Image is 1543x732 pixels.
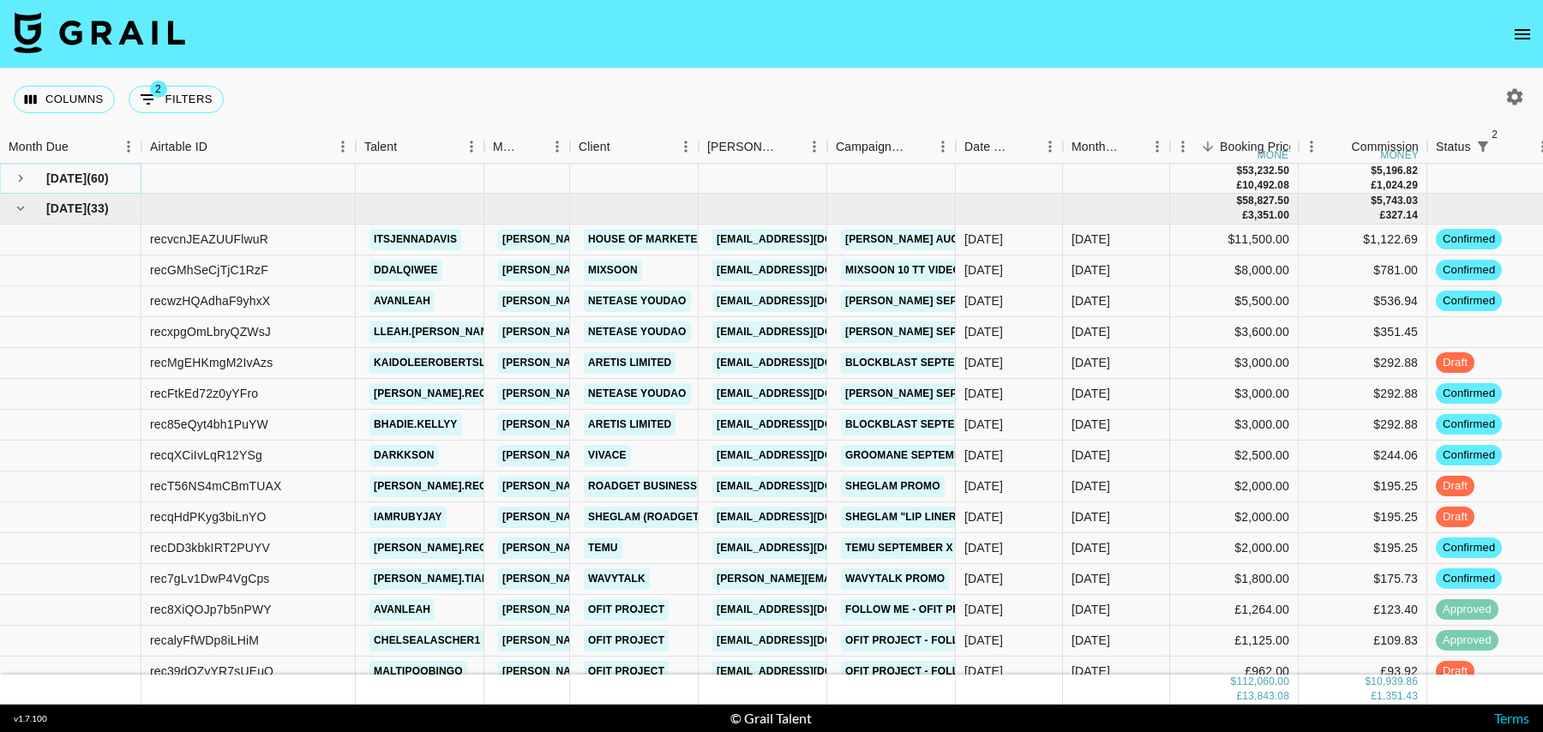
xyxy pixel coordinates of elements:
[1299,379,1427,410] div: $292.88
[1436,633,1498,649] span: approved
[498,630,778,651] a: [PERSON_NAME][EMAIL_ADDRESS][DOMAIN_NAME]
[1170,255,1299,286] div: $8,000.00
[150,570,270,587] div: rec7gLv1DwP4VgCps
[1248,208,1289,223] div: 3,351.00
[712,383,904,405] a: [EMAIL_ADDRESS][DOMAIN_NAME]
[841,568,949,590] a: Wavytalk Promo
[1380,150,1419,160] div: money
[9,130,69,164] div: Month Due
[610,135,634,159] button: Sort
[1120,135,1144,159] button: Sort
[498,507,778,528] a: [PERSON_NAME][EMAIL_ADDRESS][DOMAIN_NAME]
[150,231,268,248] div: recvcnJEAZUUFlwuR
[1144,134,1170,159] button: Menu
[1299,533,1427,564] div: $195.25
[1436,231,1502,248] span: confirmed
[712,537,904,559] a: [EMAIL_ADDRESS][DOMAIN_NAME]
[1170,502,1299,533] div: $2,000.00
[1196,135,1220,159] button: Sort
[1436,262,1502,279] span: confirmed
[584,568,650,590] a: WavyTalk
[369,630,484,651] a: chelsealascher1
[1436,293,1502,309] span: confirmed
[14,713,47,724] div: v 1.7.100
[712,630,904,651] a: [EMAIL_ADDRESS][DOMAIN_NAME]
[964,539,1003,556] div: 15/09/2025
[1170,533,1299,564] div: $2,000.00
[584,507,787,528] a: Sheglam (RoadGet Business PTE)
[369,229,461,250] a: itsjennadavis
[584,383,691,405] a: NetEase YouDao
[1299,657,1427,687] div: £93.92
[1299,317,1427,348] div: $351.45
[46,200,87,217] span: [DATE]
[356,130,484,164] div: Talent
[827,130,956,164] div: Campaign (Type)
[87,200,109,217] span: ( 33 )
[841,537,1048,559] a: TEMU September x [PERSON_NAME]
[150,477,281,495] div: recT56NS4mCBmTUAX
[1299,410,1427,441] div: $292.88
[498,414,778,435] a: [PERSON_NAME][EMAIL_ADDRESS][DOMAIN_NAME]
[570,130,699,164] div: Client
[584,599,669,621] a: Ofit Project
[498,661,778,682] a: [PERSON_NAME][EMAIL_ADDRESS][DOMAIN_NAME]
[1170,379,1299,410] div: $3,000.00
[1486,126,1504,143] span: 2
[712,291,904,312] a: [EMAIL_ADDRESS][DOMAIN_NAME]
[841,229,984,250] a: [PERSON_NAME] August
[584,229,717,250] a: House of Marketers
[841,599,1000,621] a: Follow Me - Ofit Project
[1170,286,1299,317] div: $5,500.00
[150,416,268,433] div: rec85eQyt4bh1PuYW
[1037,134,1063,159] button: Menu
[1072,231,1110,248] div: Sep '25
[956,130,1063,164] div: Date Created
[1380,208,1386,223] div: £
[1170,317,1299,348] div: $3,600.00
[1170,348,1299,379] div: $3,000.00
[1242,164,1289,178] div: 53,232.50
[1072,354,1110,371] div: Sep '25
[1242,194,1289,208] div: 58,827.50
[1170,225,1299,255] div: $11,500.00
[1242,178,1289,193] div: 10,492.08
[1170,441,1299,471] div: $2,500.00
[1299,441,1427,471] div: $244.06
[1072,385,1110,402] div: Sep '25
[1013,135,1037,159] button: Sort
[1072,292,1110,309] div: Sep '25
[841,352,1131,374] a: BlockBlast September x kaidoleerobertslife
[498,229,778,250] a: [PERSON_NAME][EMAIL_ADDRESS][DOMAIN_NAME]
[1505,17,1540,51] button: open drawer
[369,291,435,312] a: avanleah
[841,630,1083,651] a: Ofit Project - Follow Me Sound Promo
[1072,508,1110,525] div: Sep '25
[1236,689,1242,704] div: £
[520,135,544,159] button: Sort
[1385,208,1418,223] div: 327.14
[964,323,1003,340] div: 11/09/2025
[369,599,435,621] a: avanleah
[1436,571,1502,587] span: confirmed
[841,507,1047,528] a: Sheglam "Lip Liner" x iamrubyjay
[1436,540,1502,556] span: confirmed
[150,447,262,464] div: recqXCiIvLqR12YSg
[906,135,930,159] button: Sort
[584,291,691,312] a: NetEase YouDao
[730,710,812,727] div: © Grail Talent
[579,130,610,164] div: Client
[498,352,778,374] a: [PERSON_NAME][EMAIL_ADDRESS][DOMAIN_NAME]
[841,260,1049,281] a: Mixsoon 10 TT videos x Ddalqiwee
[1072,323,1110,340] div: Sep '25
[841,661,1083,682] a: Ofit Project - Follow Me Sound Promo
[584,321,691,343] a: NetEase YouDao
[1436,417,1502,433] span: confirmed
[841,445,1054,466] a: Groomane September x Darkkson
[584,260,642,281] a: mixsoon
[673,134,699,159] button: Menu
[150,292,270,309] div: recwzHQAdhaF9yhxX
[1242,208,1248,223] div: £
[1072,130,1120,164] div: Month Due
[712,414,904,435] a: [EMAIL_ADDRESS][DOMAIN_NAME]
